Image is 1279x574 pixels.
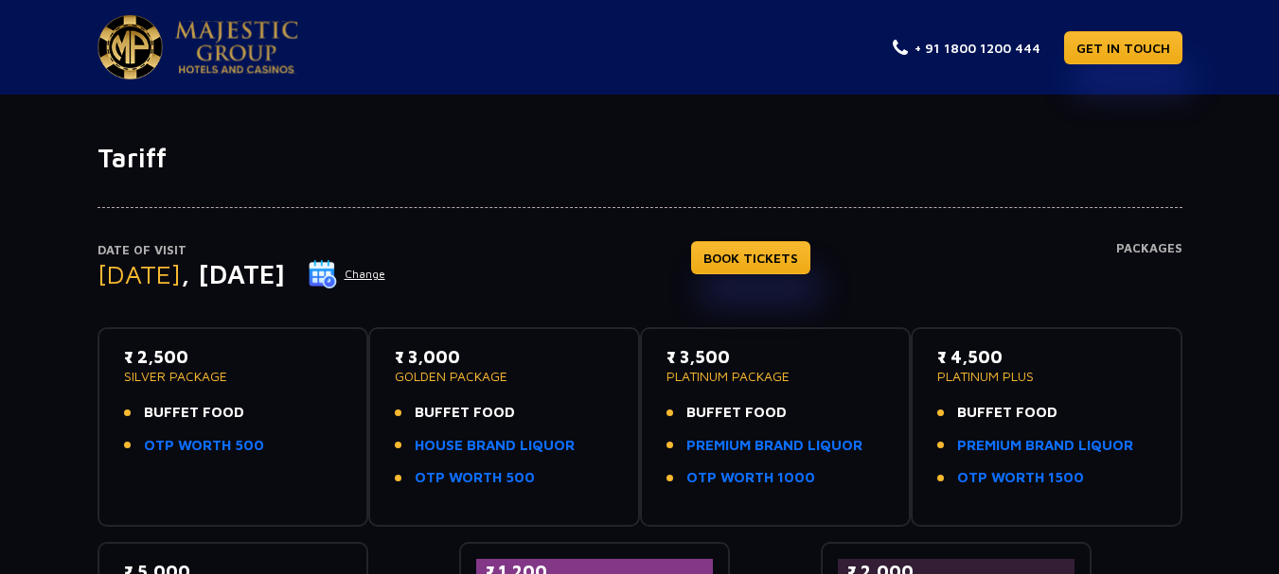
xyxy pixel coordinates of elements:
a: OTP WORTH 1500 [957,467,1084,489]
a: PREMIUM BRAND LIQUOR [686,435,862,457]
a: GET IN TOUCH [1064,31,1182,64]
img: Majestic Pride [98,15,163,79]
p: ₹ 2,500 [124,344,343,370]
span: BUFFET FOOD [957,402,1057,424]
h4: Packages [1116,241,1182,309]
a: PREMIUM BRAND LIQUOR [957,435,1133,457]
span: [DATE] [98,258,181,289]
p: ₹ 3,500 [666,344,885,370]
p: PLATINUM PLUS [937,370,1156,383]
img: Majestic Pride [175,21,298,74]
p: GOLDEN PACKAGE [395,370,613,383]
p: ₹ 4,500 [937,344,1156,370]
span: BUFFET FOOD [686,402,787,424]
p: Date of Visit [98,241,386,260]
a: + 91 1800 1200 444 [893,38,1040,58]
a: OTP WORTH 1000 [686,467,815,489]
a: BOOK TICKETS [691,241,810,274]
span: BUFFET FOOD [144,402,244,424]
h1: Tariff [98,142,1182,174]
button: Change [308,259,386,289]
p: SILVER PACKAGE [124,370,343,383]
a: OTP WORTH 500 [415,467,535,489]
a: OTP WORTH 500 [144,435,264,457]
span: , [DATE] [181,258,285,289]
p: PLATINUM PACKAGE [666,370,885,383]
p: ₹ 3,000 [395,344,613,370]
a: HOUSE BRAND LIQUOR [415,435,575,457]
span: BUFFET FOOD [415,402,515,424]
